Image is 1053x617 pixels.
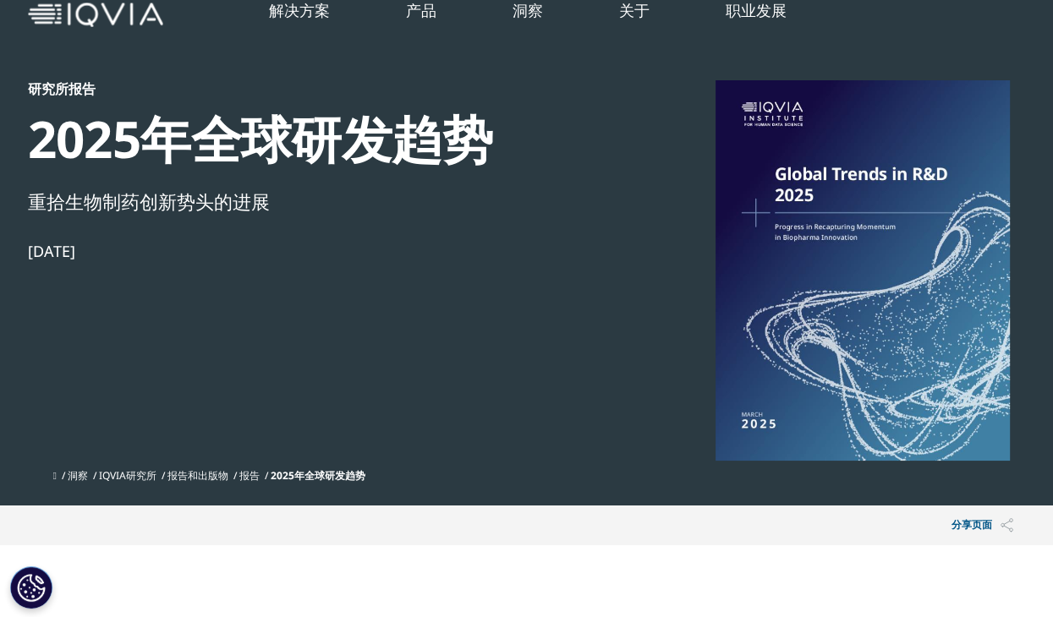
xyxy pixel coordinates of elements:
button: Cookie 设置 [10,566,52,609]
font: 2025年全球研发趋势 [28,104,492,173]
font: [DATE] [28,241,75,261]
a: 报告 [239,468,260,483]
a: 洞察 [68,468,88,483]
a: IQVIA研究所 [99,468,156,483]
img: 分享页面 [1001,518,1013,532]
button: 分享页面分享页面 [939,505,1026,545]
a: 报告和出版物 [167,468,228,483]
font: 研究所报告 [28,79,96,98]
font: 重拾生物制药创新势头的进展 [28,188,270,214]
font: 分享页面 [952,517,992,532]
img: IQVIA医疗信息技术和制药临床研究公司 [28,3,163,27]
font: 2025年全球研发趋势 [271,468,365,483]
